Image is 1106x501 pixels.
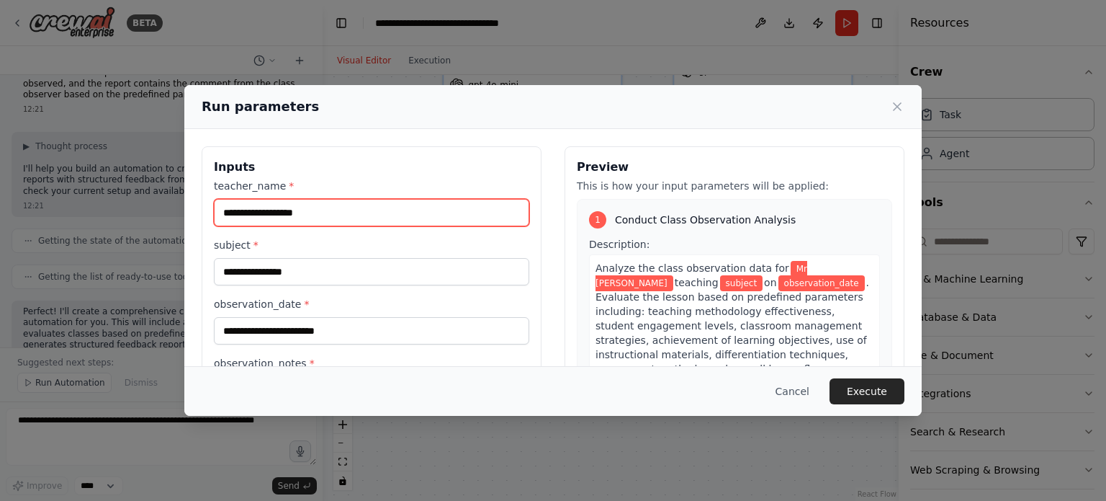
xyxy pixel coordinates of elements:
[595,262,789,274] span: Analyze the class observation data for
[214,356,529,371] label: observation_notes
[214,159,529,176] h3: Inputs
[214,297,529,311] label: observation_date
[577,179,892,193] p: This is how your input parameters will be applied:
[577,159,892,176] h3: Preview
[589,239,649,250] span: Description:
[764,378,821,404] button: Cancel
[675,277,719,288] span: teaching
[214,238,529,252] label: subject
[615,213,796,227] span: Conduct Class Observation Analysis
[214,179,529,193] label: teacher_name
[595,277,869,404] span: . Evaluate the lesson based on predefined parameters including: teaching methodology effectivenes...
[764,277,776,288] span: on
[720,275,763,291] span: Variable: subject
[829,378,904,404] button: Execute
[595,261,807,291] span: Variable: teacher_name
[778,275,865,291] span: Variable: observation_date
[589,211,606,229] div: 1
[202,97,319,117] h2: Run parameters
